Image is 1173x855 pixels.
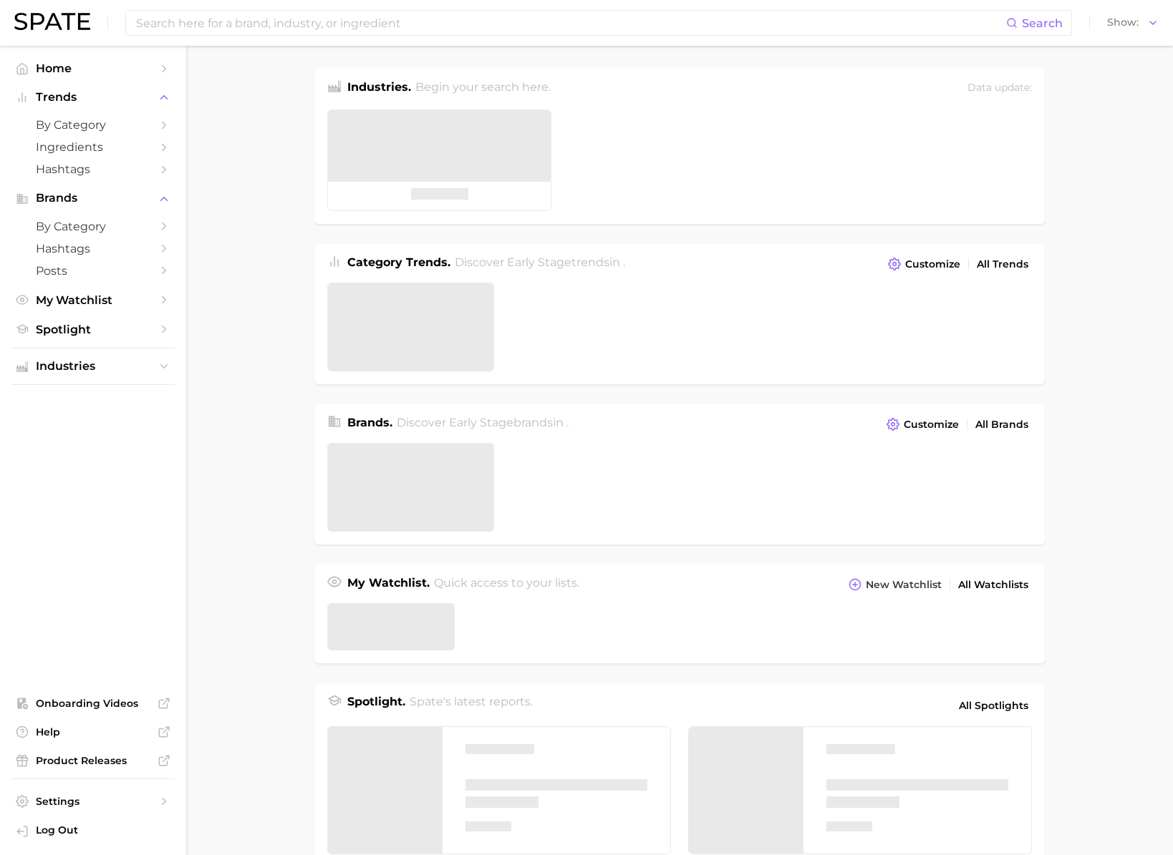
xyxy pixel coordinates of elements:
[36,91,150,104] span: Trends
[36,725,150,738] span: Help
[11,87,175,108] button: Trends
[845,575,945,595] button: New Watchlist
[11,215,175,238] a: by Category
[347,575,430,595] h1: My Watchlist.
[36,824,163,836] span: Log Out
[884,254,964,274] button: Customize
[36,242,150,255] span: Hashtags
[1107,19,1139,26] span: Show
[958,579,1028,591] span: All Watchlists
[11,187,175,209] button: Brands
[977,258,1028,270] span: All Trends
[36,754,150,767] span: Product Releases
[36,162,150,176] span: Hashtags
[11,158,175,180] a: Hashtags
[11,260,175,282] a: Posts
[36,795,150,808] span: Settings
[415,79,551,98] h2: Begin your search here.
[410,693,533,718] h2: Spate's latest reports.
[36,220,150,233] span: by Category
[36,293,150,307] span: My Watchlist
[347,416,392,429] span: Brands .
[11,791,175,812] a: Settings
[11,57,175,79] a: Home
[955,693,1032,718] a: All Spotlights
[1104,14,1162,32] button: Show
[11,238,175,260] a: Hashtags
[11,750,175,771] a: Product Releases
[1022,16,1063,30] span: Search
[347,693,405,718] h1: Spotlight.
[959,697,1028,714] span: All Spotlights
[967,79,1032,98] div: Data update:
[135,11,1006,35] input: Search here for a brand, industry, or ingredient
[972,415,1032,434] a: All Brands
[36,360,150,373] span: Industries
[905,258,960,270] span: Customize
[11,819,175,844] a: Log out. Currently logged in with e-mail curan@hayden.com.
[11,318,175,341] a: Spotlight
[36,62,150,75] span: Home
[11,693,175,714] a: Onboarding Videos
[11,356,175,377] button: Industries
[973,255,1032,274] a: All Trends
[36,697,150,710] span: Onboarding Videos
[397,416,569,429] span: Discover Early Stage brands in .
[11,289,175,311] a: My Watchlist
[975,419,1028,431] span: All Brands
[866,579,942,591] span: New Watchlist
[434,575,579,595] h2: Quick access to your lists.
[455,255,625,269] span: Discover Early Stage trends in .
[11,136,175,158] a: Ingredients
[36,323,150,336] span: Spotlight
[11,721,175,743] a: Help
[14,13,90,30] img: SPATE
[36,264,150,278] span: Posts
[36,140,150,154] span: Ingredients
[955,575,1032,595] a: All Watchlists
[904,419,959,431] span: Customize
[36,118,150,132] span: by Category
[347,255,450,269] span: Category Trends .
[36,192,150,205] span: Brands
[11,114,175,136] a: by Category
[347,79,411,98] h1: Industries.
[883,414,962,434] button: Customize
